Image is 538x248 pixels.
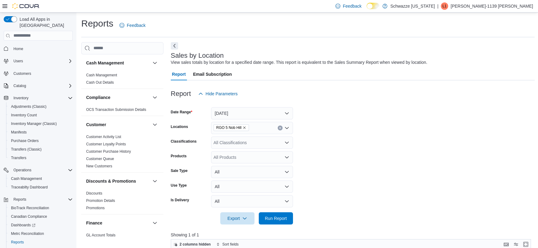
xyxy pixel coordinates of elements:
button: Transfers (Classic) [6,145,75,154]
button: Transfers [6,154,75,162]
h3: Discounts & Promotions [86,178,136,184]
span: Load All Apps in [GEOGRAPHIC_DATA] [17,16,73,28]
div: Discounts & Promotions [81,190,163,214]
button: Clear input [278,126,283,130]
span: Cash Management [86,73,117,78]
button: Reports [6,238,75,246]
span: L1 [442,2,446,10]
span: Customer Queue [86,156,114,161]
button: Export [220,212,254,224]
a: Customers [11,70,34,77]
span: Promotion Details [86,198,115,203]
a: Dashboards [6,221,75,229]
a: Canadian Compliance [9,213,49,220]
input: Dark Mode [367,3,379,9]
span: Manifests [9,129,73,136]
a: Promotion Details [86,199,115,203]
a: Traceabilty Dashboard [9,184,50,191]
span: Users [13,59,23,64]
div: Cash Management [81,71,163,89]
a: Manifests [9,129,29,136]
span: Transfers [11,155,26,160]
button: Discounts & Promotions [86,178,150,184]
button: Manifests [6,128,75,137]
span: Promotions [86,206,105,210]
button: Inventory Count [6,111,75,119]
button: All [211,181,293,193]
span: Manifests [11,130,27,135]
a: Purchase Orders [9,137,41,144]
button: Open list of options [284,155,289,160]
span: New Customers [86,164,112,169]
span: Reports [9,239,73,246]
label: Products [171,154,187,159]
span: Customers [11,70,73,77]
span: Discounts [86,191,102,196]
span: Users [11,57,73,65]
button: Metrc Reconciliation [6,229,75,238]
span: Cash Management [11,176,42,181]
span: Reports [11,240,24,245]
button: Customers [1,69,75,78]
div: Compliance [81,106,163,116]
label: Date Range [171,110,192,115]
span: Customer Purchase History [86,149,131,154]
button: Operations [1,166,75,174]
a: Metrc Reconciliation [9,230,46,237]
button: Catalog [11,82,28,89]
button: Finance [151,219,159,227]
span: Inventory [13,96,28,100]
button: Inventory [11,94,31,102]
span: Sort fields [222,242,239,247]
span: Reports [13,197,26,202]
label: Is Delivery [171,198,189,202]
span: 2 columns hidden [180,242,211,247]
span: Purchase Orders [11,138,39,143]
h3: Customer [86,122,106,128]
button: Reports [11,196,29,203]
button: All [211,166,293,178]
span: Transfers (Classic) [9,146,73,153]
span: Transfers (Classic) [11,147,42,152]
button: Cash Management [151,59,159,67]
span: GL Transactions [86,240,113,245]
button: 2 columns hidden [171,241,213,248]
a: Transfers [9,154,29,162]
span: BioTrack Reconciliation [9,204,73,212]
a: Home [11,45,26,53]
button: Compliance [151,94,159,101]
button: Reports [1,195,75,204]
label: Classifications [171,139,197,144]
span: Catalog [13,83,26,88]
p: [PERSON_NAME]-1139 [PERSON_NAME] [451,2,533,10]
button: Purchase Orders [6,137,75,145]
div: Loretta-1139 Chavez [441,2,448,10]
span: Reports [11,196,73,203]
button: Sort fields [214,241,241,248]
a: Cash Out Details [86,80,114,85]
span: Feedback [343,3,361,9]
span: Canadian Compliance [11,214,47,219]
button: Discounts & Promotions [151,177,159,185]
button: Cash Management [86,60,150,66]
button: Users [11,57,25,65]
h3: Finance [86,220,102,226]
span: Run Report [265,215,287,221]
button: Cash Management [6,174,75,183]
span: Traceabilty Dashboard [9,184,73,191]
a: Customer Queue [86,157,114,161]
a: Feedback [117,19,148,31]
h3: Report [171,90,191,97]
div: View sales totals by location for a specified date range. This report is equivalent to the Sales ... [171,59,427,66]
span: Transfers [9,154,73,162]
button: Compliance [86,94,150,100]
span: Inventory Manager (Classic) [11,121,57,126]
button: Adjustments (Classic) [6,102,75,111]
span: Operations [13,168,31,173]
p: Schwazze [US_STATE] [390,2,435,10]
button: Canadian Compliance [6,212,75,221]
button: Inventory [1,94,75,102]
span: Purchase Orders [9,137,73,144]
span: Feedback [127,22,145,28]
